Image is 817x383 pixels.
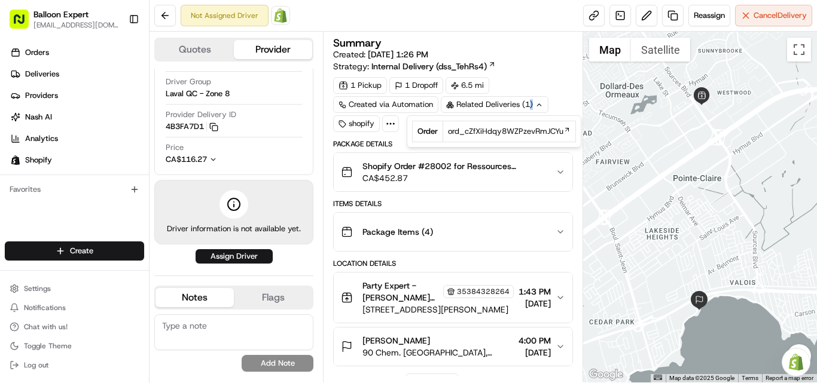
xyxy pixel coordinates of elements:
span: Nash AI [25,112,52,122]
div: 💻 [101,174,111,184]
button: Notes [156,288,234,307]
div: Strategy: [333,60,496,72]
span: Shopify [25,155,52,166]
span: 1:43 PM [519,286,551,298]
span: CA$452.87 [362,172,546,184]
img: Shopify [273,8,288,23]
span: [STREET_ADDRESS][PERSON_NAME] [362,304,514,315]
span: API Documentation [113,173,192,185]
span: [DATE] [519,298,551,310]
div: Location Details [333,259,573,268]
span: Cancel Delivery [754,10,807,21]
a: Open this area in Google Maps (opens a new window) [586,367,626,382]
a: Terms (opens in new tab) [742,375,758,381]
button: Show satellite imagery [631,38,690,62]
span: 4:00 PM [519,335,551,347]
button: Toggle fullscreen view [787,38,811,62]
div: Related Deliveries (1) [441,96,548,113]
span: Party Expert - [PERSON_NAME] Des Ormeaux Store Employee [362,280,441,304]
a: 💻API Documentation [96,168,197,190]
div: 1 Pickup [333,77,387,94]
span: Providers [25,90,58,101]
span: Internal Delivery (dss_TehRs4) [371,60,487,72]
span: CA$116.27 [166,154,207,164]
a: Powered byPylon [84,202,145,212]
img: Shopify logo [11,155,20,165]
button: Keyboard shortcuts [654,375,662,380]
span: [DATE] [519,347,551,359]
span: 35384328264 [457,287,510,296]
span: Price [166,142,184,153]
img: Google [586,367,626,382]
span: 90 Chem. [GEOGRAPHIC_DATA], [GEOGRAPHIC_DATA] 4H7, [GEOGRAPHIC_DATA] [362,347,514,359]
a: 📗Knowledge Base [7,168,96,190]
span: Created: [333,48,428,60]
div: 1 Dropoff [389,77,443,94]
a: Deliveries [5,65,149,84]
div: shopify [333,115,380,132]
span: Shopify Order #28002 for Ressources matérielle [362,160,546,172]
button: Settings [5,280,144,297]
div: We're available if you need us! [41,126,151,136]
img: 1736555255976-a54dd68f-1ca7-489b-9aae-adbdc363a1c4 [12,114,33,136]
div: Favorites [5,180,144,199]
span: Driver Group [166,76,211,87]
button: Map camera controls [787,344,811,368]
div: 📗 [12,174,22,184]
span: [DATE] 1:26 PM [368,49,428,60]
span: Orders [25,47,49,58]
span: Create [70,246,93,256]
a: Shopify [5,151,149,170]
button: Balloon Expert [33,8,89,20]
button: Notifications [5,299,144,316]
a: Shopify [271,6,290,25]
button: [EMAIL_ADDRESS][DOMAIN_NAME] [33,20,119,30]
span: Analytics [25,133,58,144]
button: CancelDelivery [735,5,812,26]
button: Chat with us! [5,318,144,335]
button: [PERSON_NAME]90 Chem. [GEOGRAPHIC_DATA], [GEOGRAPHIC_DATA] 4H7, [GEOGRAPHIC_DATA]4:00 PM[DATE] [334,327,572,366]
span: Provider Delivery ID [166,109,236,120]
span: [PERSON_NAME] [362,335,430,347]
button: Start new chat [203,118,218,132]
td: Order [413,121,443,142]
button: 4B3FA7D1 [166,121,218,132]
span: Map data ©2025 Google [669,375,734,381]
button: Party Expert - [PERSON_NAME] Des Ormeaux Store Employee35384328264[STREET_ADDRESS][PERSON_NAME]1:... [334,272,572,323]
span: Chat with us! [24,322,68,332]
a: Orders [5,43,149,62]
button: Flags [234,288,312,307]
div: 6.5 mi [446,77,489,94]
button: Toggle Theme [5,338,144,354]
div: Items Details [333,199,573,209]
a: Internal Delivery (dss_TehRs4) [371,60,496,72]
a: Created via Automation [333,96,438,113]
button: Assign Driver [196,249,273,263]
button: CA$116.27 [166,154,271,165]
span: Log out [24,360,48,370]
a: Nash AI [5,108,149,127]
button: Reassign [688,5,730,26]
span: Reassign [694,10,725,21]
span: Pylon [119,203,145,212]
button: Log out [5,357,144,373]
button: Quotes [156,40,234,59]
span: Notifications [24,303,66,312]
a: Providers [5,86,149,105]
div: Start new chat [41,114,196,126]
span: Settings [24,284,51,293]
span: Knowledge Base [24,173,92,185]
button: Balloon Expert[EMAIL_ADDRESS][DOMAIN_NAME] [5,5,124,33]
input: Clear [31,77,197,90]
button: Shopify Order #28002 for Ressources matérielleCA$452.87 [334,153,572,191]
span: Deliveries [25,69,59,79]
a: ord_cZfXiHdqy8WZPzevRmJCYu [448,126,571,137]
button: Package Items (4) [334,213,572,251]
p: Welcome 👋 [12,48,218,67]
button: Show street map [589,38,631,62]
button: Create [5,241,144,261]
span: Package Items ( 4 ) [362,226,433,238]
